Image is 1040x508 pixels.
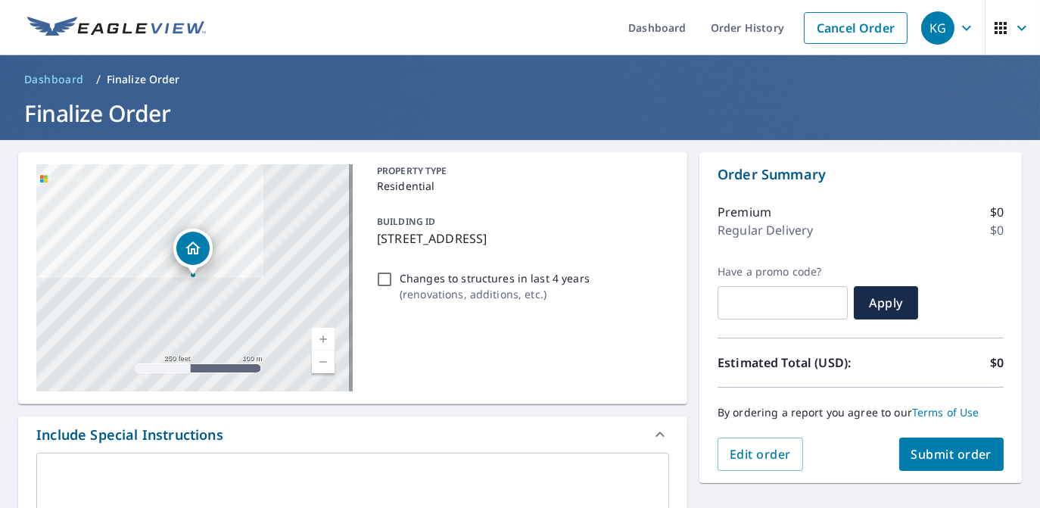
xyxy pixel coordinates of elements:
[730,446,791,463] span: Edit order
[96,70,101,89] li: /
[718,164,1004,185] p: Order Summary
[718,406,1004,419] p: By ordering a report you agree to our
[400,270,590,286] p: Changes to structures in last 4 years
[36,425,223,445] div: Include Special Instructions
[377,229,663,248] p: [STREET_ADDRESS]
[18,67,1022,92] nav: breadcrumb
[718,265,848,279] label: Have a promo code?
[912,405,979,419] a: Terms of Use
[377,178,663,194] p: Residential
[377,164,663,178] p: PROPERTY TYPE
[24,72,84,87] span: Dashboard
[718,354,861,372] p: Estimated Total (USD):
[990,203,1004,221] p: $0
[899,438,1004,471] button: Submit order
[107,72,180,87] p: Finalize Order
[27,17,206,39] img: EV Logo
[377,215,435,228] p: BUILDING ID
[312,351,335,373] a: Current Level 17, Zoom Out
[18,67,90,92] a: Dashboard
[18,98,1022,129] h1: Finalize Order
[990,354,1004,372] p: $0
[312,328,335,351] a: Current Level 17, Zoom In
[854,286,918,319] button: Apply
[804,12,908,44] a: Cancel Order
[718,221,813,239] p: Regular Delivery
[866,295,906,311] span: Apply
[921,11,954,45] div: KG
[18,416,687,453] div: Include Special Instructions
[911,446,992,463] span: Submit order
[400,286,590,302] p: ( renovations, additions, etc. )
[718,438,803,471] button: Edit order
[173,229,213,276] div: Dropped pin, building 1, Residential property, 1302 SE 21st Ln Cape Coral, FL 33990
[990,221,1004,239] p: $0
[718,203,771,221] p: Premium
